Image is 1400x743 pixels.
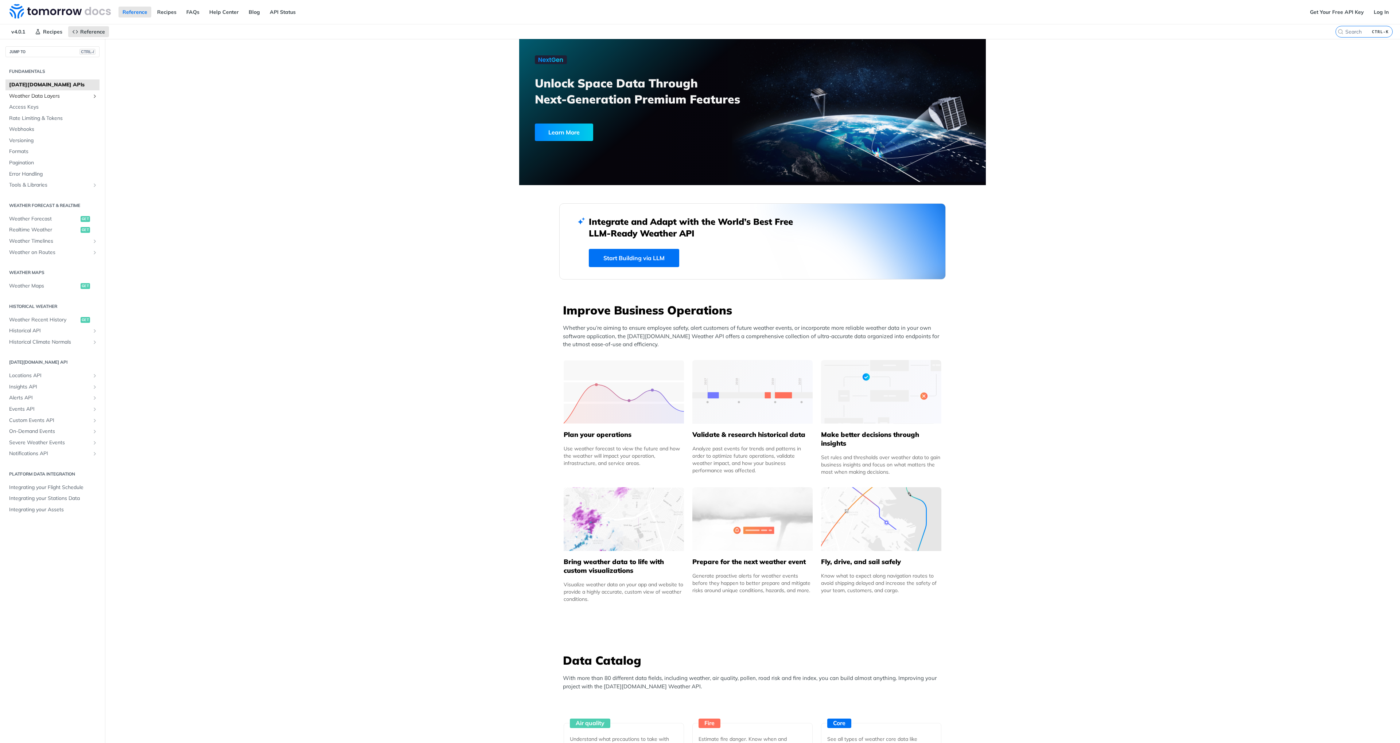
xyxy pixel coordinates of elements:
a: Severe Weather EventsShow subpages for Severe Weather Events [5,437,100,448]
img: NextGen [535,55,567,64]
span: Notifications API [9,450,90,457]
a: Integrating your Flight Schedule [5,482,100,493]
span: Tools & Libraries [9,181,90,189]
a: Reference [118,7,151,17]
a: Tools & LibrariesShow subpages for Tools & Libraries [5,180,100,191]
div: Use weather forecast to view the future and how the weather will impact your operation, infrastru... [564,445,684,467]
a: Versioning [5,135,100,146]
a: Custom Events APIShow subpages for Custom Events API [5,415,100,426]
a: [DATE][DOMAIN_NAME] APIs [5,79,100,90]
h2: Weather Forecast & realtime [5,202,100,209]
div: Analyze past events for trends and patterns in order to optimize future operations, validate weat... [692,445,813,474]
h2: [DATE][DOMAIN_NAME] API [5,359,100,365]
button: Show subpages for Locations API [92,373,98,379]
div: Know what to expect along navigation routes to avoid shipping delayed and increase the safety of ... [821,572,941,594]
button: Show subpages for Historical API [92,328,98,334]
span: Weather Timelines [9,238,90,245]
span: Versioning [9,137,98,144]
span: get [81,317,90,323]
h2: Historical Weather [5,303,100,310]
span: get [81,227,90,233]
button: Show subpages for On-Demand Events [92,429,98,434]
a: Blog [245,7,264,17]
button: Show subpages for Weather Data Layers [92,93,98,99]
h2: Weather Maps [5,269,100,276]
img: 2c0a313-group-496-12x.svg [692,487,813,551]
a: Integrating your Stations Data [5,493,100,504]
div: Visualize weather data on your app and website to provide a highly accurate, custom view of weath... [564,581,684,603]
a: Reference [68,26,109,37]
h5: Prepare for the next weather event [692,558,813,566]
a: Formats [5,146,100,157]
span: Integrating your Assets [9,506,98,513]
span: Severe Weather Events [9,439,90,446]
img: a22d113-group-496-32x.svg [821,360,941,424]
h2: Fundamentals [5,68,100,75]
kbd: CTRL-K [1370,28,1391,35]
span: On-Demand Events [9,428,90,435]
a: Events APIShow subpages for Events API [5,404,100,415]
a: Get Your Free API Key [1306,7,1368,17]
span: [DATE][DOMAIN_NAME] APIs [9,81,98,89]
div: Generate proactive alerts for weather events before they happen to better prepare and mitigate ri... [692,572,813,594]
img: Tomorrow.io Weather API Docs [9,4,111,19]
a: Weather Recent Historyget [5,314,100,325]
a: API Status [266,7,300,17]
a: Rate Limiting & Tokens [5,113,100,124]
a: Log In [1370,7,1393,17]
a: Pagination [5,157,100,168]
button: Show subpages for Alerts API [92,395,98,401]
a: Weather Forecastget [5,214,100,224]
button: Show subpages for Historical Climate Normals [92,339,98,345]
span: Realtime Weather [9,226,79,234]
h2: Platform DATA integration [5,471,100,477]
button: Show subpages for Insights API [92,384,98,390]
div: Fire [699,719,720,728]
h2: Integrate and Adapt with the World’s Best Free LLM-Ready Weather API [589,216,804,239]
img: 39565e8-group-4962x.svg [564,360,684,424]
a: Insights APIShow subpages for Insights API [5,382,100,392]
a: Historical APIShow subpages for Historical API [5,325,100,336]
a: Alerts APIShow subpages for Alerts API [5,392,100,403]
span: Recipes [43,28,62,35]
span: Reference [80,28,105,35]
button: Show subpages for Events API [92,406,98,412]
span: Events API [9,406,90,413]
div: Air quality [570,719,610,728]
div: Set rules and thresholds over weather data to gain business insights and focus on what matters th... [821,454,941,476]
a: Weather Data LayersShow subpages for Weather Data Layers [5,91,100,102]
img: 994b3d6-mask-group-32x.svg [821,487,941,551]
a: Weather on RoutesShow subpages for Weather on Routes [5,247,100,258]
span: Weather Recent History [9,316,79,324]
span: Error Handling [9,171,98,178]
img: 4463876-group-4982x.svg [564,487,684,551]
a: FAQs [182,7,203,17]
div: Core [827,719,851,728]
button: Show subpages for Notifications API [92,451,98,457]
h3: Data Catalog [563,652,946,668]
h5: Bring weather data to life with custom visualizations [564,558,684,575]
span: CTRL-/ [79,49,96,55]
a: Realtime Weatherget [5,224,100,235]
span: Integrating your Flight Schedule [9,484,98,491]
a: Locations APIShow subpages for Locations API [5,370,100,381]
span: Weather Forecast [9,215,79,223]
span: Historical API [9,327,90,335]
span: Weather on Routes [9,249,90,256]
button: Show subpages for Weather Timelines [92,238,98,244]
h5: Validate & research historical data [692,430,813,439]
p: With more than 80 different data fields, including weather, air quality, pollen, road risk and fi... [563,674,946,691]
span: get [81,216,90,222]
span: Insights API [9,383,90,391]
a: Weather Mapsget [5,281,100,292]
a: Access Keys [5,102,100,113]
h5: Fly, drive, and sail safely [821,558,941,566]
p: Whether you’re aiming to ensure employee safety, alert customers of future weather events, or inc... [563,324,946,349]
button: JUMP TOCTRL-/ [5,46,100,57]
button: Show subpages for Tools & Libraries [92,182,98,188]
span: Formats [9,148,98,155]
svg: Search [1338,29,1343,35]
a: Weather TimelinesShow subpages for Weather Timelines [5,236,100,247]
h5: Make better decisions through insights [821,430,941,448]
span: Historical Climate Normals [9,339,90,346]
